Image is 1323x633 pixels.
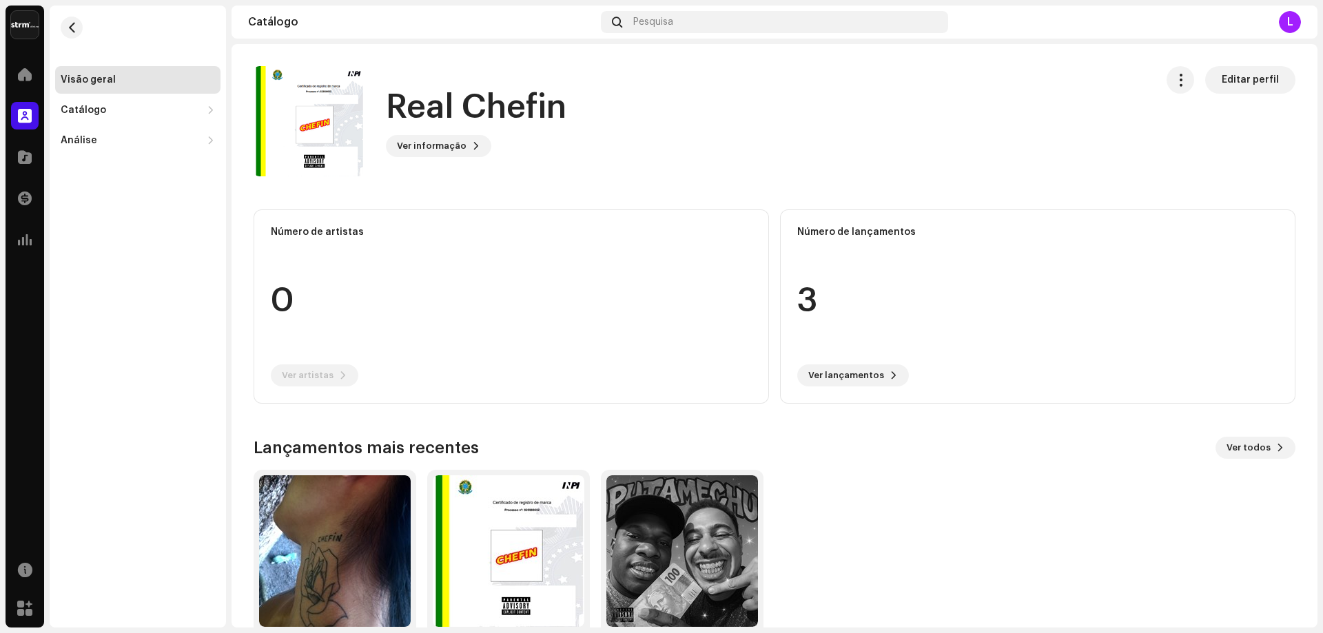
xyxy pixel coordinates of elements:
[386,85,566,129] h1: Real Chefin
[11,11,39,39] img: 408b884b-546b-4518-8448-1008f9c76b02
[61,105,106,116] div: Catálogo
[780,209,1295,404] re-o-card-data: Número de lançamentos
[259,475,411,627] img: 1be3edcc-ef3b-4334-ba53-145fb6418c19
[1216,437,1295,459] button: Ver todos
[254,437,479,459] h3: Lançamentos mais recentes
[1279,11,1301,33] div: L
[1205,66,1295,94] button: Editar perfil
[606,475,758,627] img: 287b1a88-592d-40a6-bd65-d3dabcdb37a7
[797,227,1278,238] div: Número de lançamentos
[55,127,220,154] re-m-nav-dropdown: Análise
[55,96,220,124] re-m-nav-dropdown: Catálogo
[61,135,97,146] div: Análise
[55,66,220,94] re-m-nav-item: Visão geral
[254,209,769,404] re-o-card-data: Número de artistas
[1227,434,1271,461] span: Ver todos
[797,364,909,386] button: Ver lançamentos
[248,17,595,28] div: Catálogo
[386,135,491,157] button: Ver informação
[397,132,466,160] span: Ver informação
[1222,66,1279,94] span: Editar perfil
[254,66,364,176] img: ac50d4f0-d40e-4ce6-911b-44fa5a67c87d
[433,475,584,627] img: 540ad2d5-a67a-4d1c-b8fb-8d624bbe2cd1
[633,17,673,28] span: Pesquisa
[61,74,116,85] div: Visão geral
[808,362,884,389] span: Ver lançamentos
